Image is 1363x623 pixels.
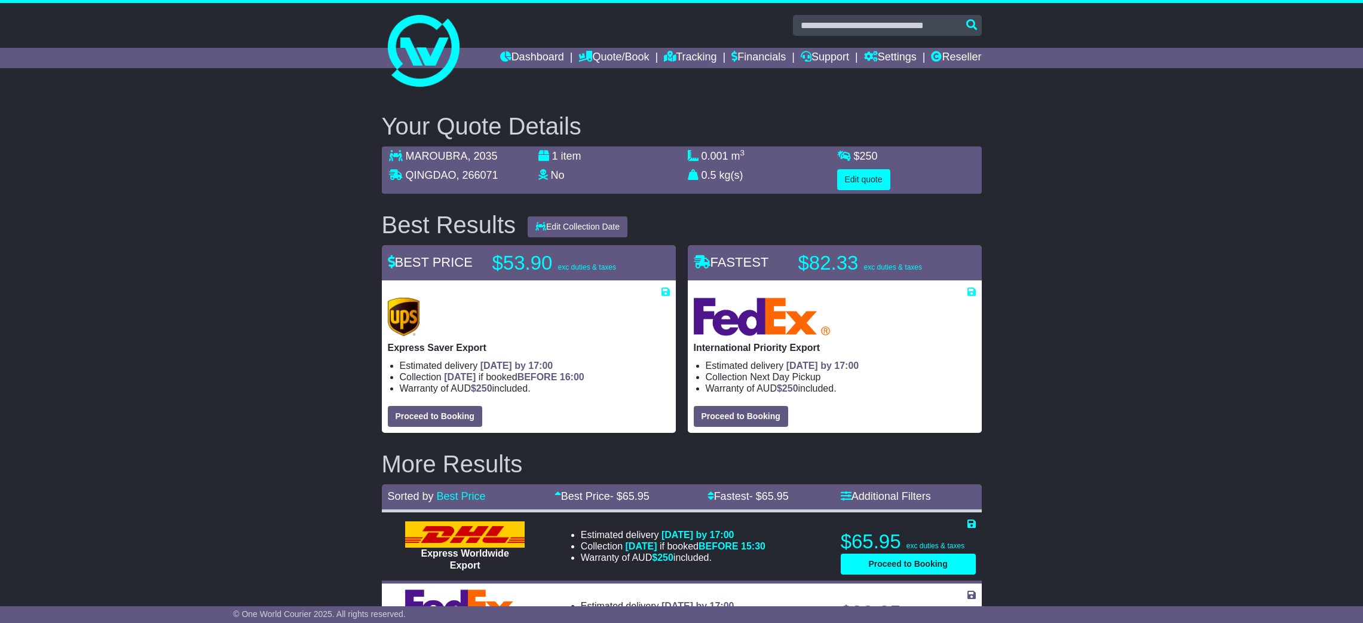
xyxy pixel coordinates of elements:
p: Express Saver Export [388,342,670,353]
span: m [731,150,745,162]
button: Edit quote [837,169,890,190]
span: exc duties & taxes [864,263,922,271]
li: Estimated delivery [400,360,670,371]
span: exc duties & taxes [906,542,964,550]
span: [DATE] by 17:00 [786,361,859,371]
span: [DATE] [444,372,476,382]
span: 15:30 [741,541,765,551]
a: Support [801,48,849,68]
span: No [551,169,565,181]
span: 250 [657,552,673,563]
li: Warranty of AUD included. [581,552,765,563]
a: Dashboard [500,48,564,68]
span: , 2035 [468,150,498,162]
span: MAROUBRA [406,150,468,162]
button: Edit Collection Date [528,216,627,237]
span: © One World Courier 2025. All rights reserved. [233,609,406,619]
li: Collection [400,371,670,383]
span: $ [471,383,492,393]
p: $82.33 [798,251,948,275]
span: 1 [552,150,558,162]
span: - $ [610,490,650,502]
span: item [561,150,581,162]
li: Warranty of AUD included. [706,383,976,394]
span: [DATE] by 17:00 [480,361,553,371]
button: Proceed to Booking [841,554,976,575]
li: Collection [706,371,976,383]
p: $53.90 [492,251,642,275]
span: if booked [444,372,584,382]
span: $ [652,552,673,563]
span: if booked [626,541,765,551]
a: Tracking [664,48,716,68]
span: [DATE] by 17:00 [661,530,734,540]
a: Fastest- $65.95 [707,490,789,502]
span: exc duties & taxes [558,263,616,271]
span: - $ [749,490,789,502]
button: Proceed to Booking [694,406,788,427]
span: , 266071 [457,169,498,181]
span: BEST PRICE [388,255,473,270]
div: Best Results [376,212,522,238]
span: BEFORE [517,372,558,382]
span: $ [854,150,878,162]
span: $ [777,383,798,393]
span: 65.95 [762,490,789,502]
span: BEFORE [699,541,739,551]
a: Settings [864,48,917,68]
li: Estimated delivery [581,600,734,612]
span: 0.5 [702,169,716,181]
span: Sorted by [388,490,434,502]
img: DHL: Express Worldwide Export [405,521,525,548]
span: 250 [860,150,878,162]
a: Additional Filters [841,490,931,502]
span: QINGDAO [406,169,457,181]
span: 250 [782,383,798,393]
span: Express Worldwide Export [421,548,509,570]
h2: Your Quote Details [382,113,982,139]
span: 250 [476,383,492,393]
sup: 3 [740,148,745,157]
span: [DATE] [626,541,657,551]
span: [DATE] by 17:00 [661,601,734,611]
a: Best Price [437,490,486,502]
span: Next Day Pickup [750,372,820,382]
img: UPS (new): Express Saver Export [388,298,420,336]
p: International Priority Export [694,342,976,353]
a: Financials [731,48,786,68]
a: Reseller [931,48,981,68]
button: Proceed to Booking [388,406,482,427]
span: 0.001 [702,150,728,162]
li: Estimated delivery [581,529,765,540]
img: FedEx Express: International Economy Export [405,590,525,623]
span: FASTEST [694,255,769,270]
span: 65.95 [623,490,650,502]
li: Collection [581,540,765,552]
li: Estimated delivery [706,360,976,371]
span: 16:00 [560,372,584,382]
h2: More Results [382,451,982,477]
span: kg(s) [719,169,743,181]
a: Quote/Book [578,48,649,68]
img: FedEx Express: International Priority Export [694,298,831,336]
p: $65.95 [841,530,976,554]
li: Warranty of AUD included. [400,383,670,394]
a: Best Price- $65.95 [555,490,650,502]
